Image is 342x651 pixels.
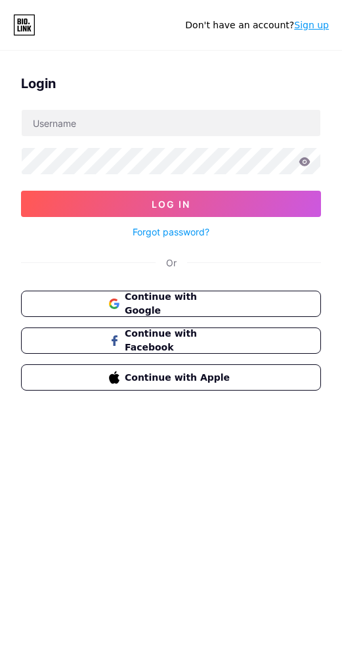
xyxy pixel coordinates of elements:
div: Don't have an account? [185,18,329,32]
button: Log In [21,191,321,217]
span: Log In [152,199,190,210]
input: Username [22,110,320,136]
span: Continue with Google [125,290,233,318]
a: Forgot password? [133,225,209,239]
button: Continue with Apple [21,364,321,391]
a: Sign up [294,20,329,30]
span: Continue with Apple [125,371,233,385]
span: Continue with Facebook [125,327,233,354]
div: Or [166,256,177,270]
button: Continue with Facebook [21,327,321,354]
button: Continue with Google [21,291,321,317]
div: Login [21,74,321,93]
